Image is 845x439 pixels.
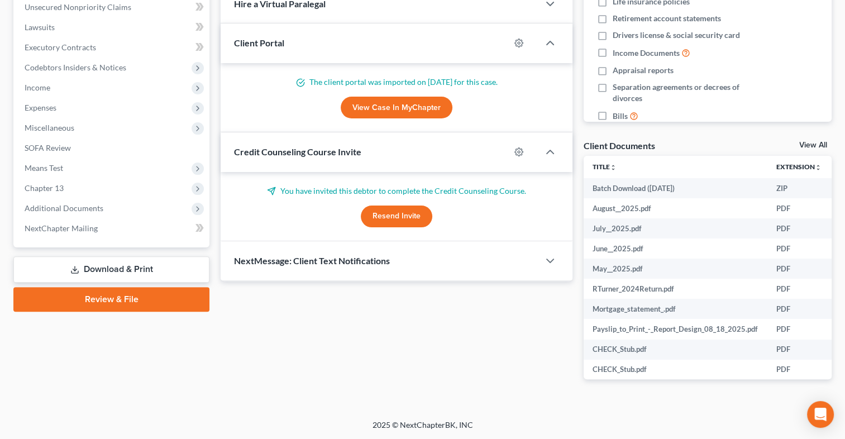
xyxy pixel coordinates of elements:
span: Credit Counseling Course Invite [234,146,361,157]
i: unfold_more [610,164,617,171]
td: ZIP [767,178,830,198]
span: Drivers license & social security card [613,30,740,41]
span: Income [25,83,50,92]
a: Download & Print [13,256,209,283]
span: Lawsuits [25,22,55,32]
div: Client Documents [584,140,655,151]
span: Additional Documents [25,203,103,213]
span: NextMessage: Client Text Notifications [234,255,390,266]
i: unfold_more [815,164,822,171]
td: PDF [767,259,830,279]
td: May__2025.pdf [584,259,767,279]
td: Mortgage_statement_.pdf [584,299,767,319]
span: Appraisal reports [613,65,674,76]
a: Lawsuits [16,17,209,37]
span: NextChapter Mailing [25,223,98,233]
a: View Case in MyChapter [341,97,452,119]
td: RTurner_2024Return.pdf [584,279,767,299]
td: PDF [767,218,830,238]
span: Client Portal [234,37,284,48]
span: Income Documents [613,47,680,59]
a: NextChapter Mailing [16,218,209,238]
td: PDF [767,279,830,299]
button: Resend Invite [361,206,432,228]
span: Retirement account statements [613,13,721,24]
span: Chapter 13 [25,183,64,193]
td: PDF [767,238,830,259]
td: PDF [767,198,830,218]
span: Executory Contracts [25,42,96,52]
td: July__2025.pdf [584,218,767,238]
a: Titleunfold_more [593,163,617,171]
span: Miscellaneous [25,123,74,132]
span: Codebtors Insiders & Notices [25,63,126,72]
td: PDF [767,299,830,319]
a: Executory Contracts [16,37,209,58]
a: SOFA Review [16,138,209,158]
span: Unsecured Nonpriority Claims [25,2,131,12]
p: You have invited this debtor to complete the Credit Counseling Course. [234,185,559,197]
td: Batch Download ([DATE]) [584,178,767,198]
td: PDF [767,340,830,360]
td: PDF [767,360,830,380]
span: Expenses [25,103,56,112]
a: View All [799,141,827,149]
span: Bills [613,111,628,122]
a: Extensionunfold_more [776,163,822,171]
a: Review & File [13,287,209,312]
td: CHECK_Stub.pdf [584,360,767,380]
span: SOFA Review [25,143,71,152]
td: PDF [767,319,830,339]
td: Payslip_to_Print_-_Report_Design_08_18_2025.pdf [584,319,767,339]
div: Open Intercom Messenger [807,401,834,428]
td: CHECK_Stub.pdf [584,340,767,360]
span: Separation agreements or decrees of divorces [613,82,760,104]
span: Means Test [25,163,63,173]
td: June__2025.pdf [584,238,767,259]
td: August__2025.pdf [584,198,767,218]
p: The client portal was imported on [DATE] for this case. [234,77,559,88]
